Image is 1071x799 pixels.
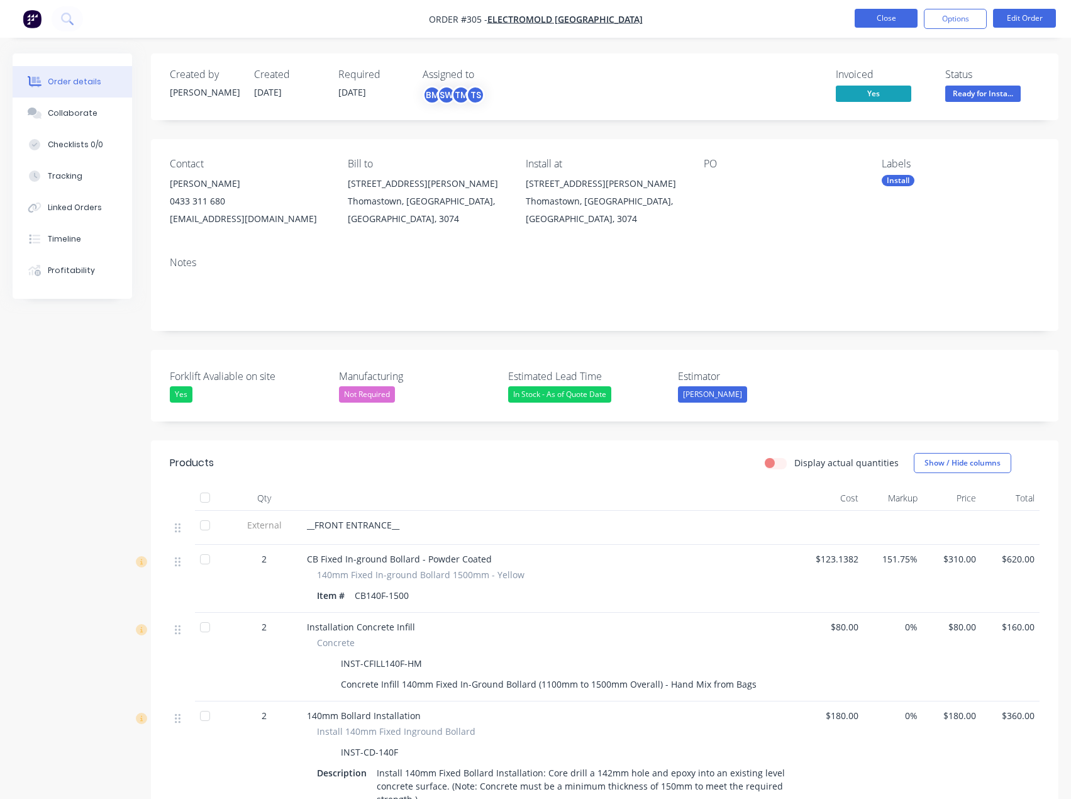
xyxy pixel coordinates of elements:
[13,223,132,255] button: Timeline
[13,255,132,286] button: Profitability
[317,764,372,782] div: Description
[254,69,323,81] div: Created
[429,13,487,25] span: Order #305 -
[423,69,548,81] div: Assigned to
[986,709,1035,722] span: $360.00
[348,175,506,228] div: [STREET_ADDRESS][PERSON_NAME]Thomastown, [GEOGRAPHIC_DATA], [GEOGRAPHIC_DATA], 3074
[945,86,1021,101] span: Ready for Insta...
[508,369,665,384] label: Estimated Lead Time
[13,66,132,98] button: Order details
[339,369,496,384] label: Manufacturing
[882,175,914,186] div: Install
[48,265,95,276] div: Profitability
[810,552,858,566] span: $123.1382
[914,453,1011,473] button: Show / Hide columns
[794,456,899,469] label: Display actual quantities
[317,725,475,738] span: Install 140mm Fixed Inground Bollard
[13,98,132,129] button: Collaborate
[170,455,214,471] div: Products
[945,86,1021,104] button: Ready for Insta...
[170,257,1040,269] div: Notes
[805,486,863,511] div: Cost
[526,158,684,170] div: Install at
[868,552,917,566] span: 151.75%
[307,710,421,722] span: 140mm Bollard Installation
[993,9,1056,28] button: Edit Order
[452,86,470,104] div: TM
[928,709,976,722] span: $180.00
[307,519,399,531] span: __FRONT ENTRANCE__
[437,86,456,104] div: SW
[170,210,328,228] div: [EMAIL_ADDRESS][DOMAIN_NAME]
[810,709,858,722] span: $180.00
[48,170,82,182] div: Tracking
[348,175,506,193] div: [STREET_ADDRESS][PERSON_NAME]
[986,620,1035,634] span: $160.00
[678,386,747,403] div: [PERSON_NAME]
[986,552,1035,566] span: $620.00
[526,193,684,228] div: Thomastown, [GEOGRAPHIC_DATA], [GEOGRAPHIC_DATA], 3074
[48,108,97,119] div: Collaborate
[317,636,355,649] span: Concrete
[678,369,835,384] label: Estimator
[170,175,328,193] div: [PERSON_NAME]
[423,86,441,104] div: BM
[170,86,239,99] div: [PERSON_NAME]
[868,709,917,722] span: 0%
[336,675,762,693] div: Concrete Infill 140mm Fixed In-Ground Bollard (1100mm to 1500mm Overall) - Hand Mix from Bags
[48,139,103,150] div: Checklists 0/0
[924,9,987,29] button: Options
[307,553,492,565] span: CB Fixed In-ground Bollard - Powder Coated
[423,86,485,104] button: BMSWTMTS
[923,486,981,511] div: Price
[928,620,976,634] span: $80.00
[945,69,1040,81] div: Status
[868,620,917,634] span: 0%
[836,69,930,81] div: Invoiced
[339,386,395,403] div: Not Required
[170,158,328,170] div: Contact
[48,76,101,87] div: Order details
[13,129,132,160] button: Checklists 0/0
[466,86,485,104] div: TS
[526,175,684,193] div: [STREET_ADDRESS][PERSON_NAME]
[882,158,1040,170] div: Labels
[336,743,403,761] div: INST-CD-140F
[170,69,239,81] div: Created by
[307,621,415,633] span: Installation Concrete Infill
[23,9,42,28] img: Factory
[487,13,643,25] a: Electromold [GEOGRAPHIC_DATA]
[348,158,506,170] div: Bill to
[254,86,282,98] span: [DATE]
[338,86,366,98] span: [DATE]
[262,552,267,566] span: 2
[928,552,976,566] span: $310.00
[704,158,862,170] div: PO
[48,233,81,245] div: Timeline
[170,193,328,210] div: 0433 311 680
[48,202,102,213] div: Linked Orders
[338,69,408,81] div: Required
[226,486,302,511] div: Qty
[170,175,328,228] div: [PERSON_NAME]0433 311 680[EMAIL_ADDRESS][DOMAIN_NAME]
[526,175,684,228] div: [STREET_ADDRESS][PERSON_NAME]Thomastown, [GEOGRAPHIC_DATA], [GEOGRAPHIC_DATA], 3074
[855,9,918,28] button: Close
[810,620,858,634] span: $80.00
[863,486,922,511] div: Markup
[508,386,611,403] div: In Stock - As of Quote Date
[262,620,267,634] span: 2
[836,86,911,101] span: Yes
[170,369,327,384] label: Forklift Avaliable on site
[231,518,297,532] span: External
[170,386,192,403] div: Yes
[350,586,414,605] div: CB140F-1500
[262,709,267,722] span: 2
[13,160,132,192] button: Tracking
[981,486,1040,511] div: Total
[317,568,524,581] span: 140mm Fixed In-ground Bollard 1500mm - Yellow
[348,193,506,228] div: Thomastown, [GEOGRAPHIC_DATA], [GEOGRAPHIC_DATA], 3074
[317,586,350,605] div: Item #
[13,192,132,223] button: Linked Orders
[336,654,427,673] div: INST-CFILL140F-HM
